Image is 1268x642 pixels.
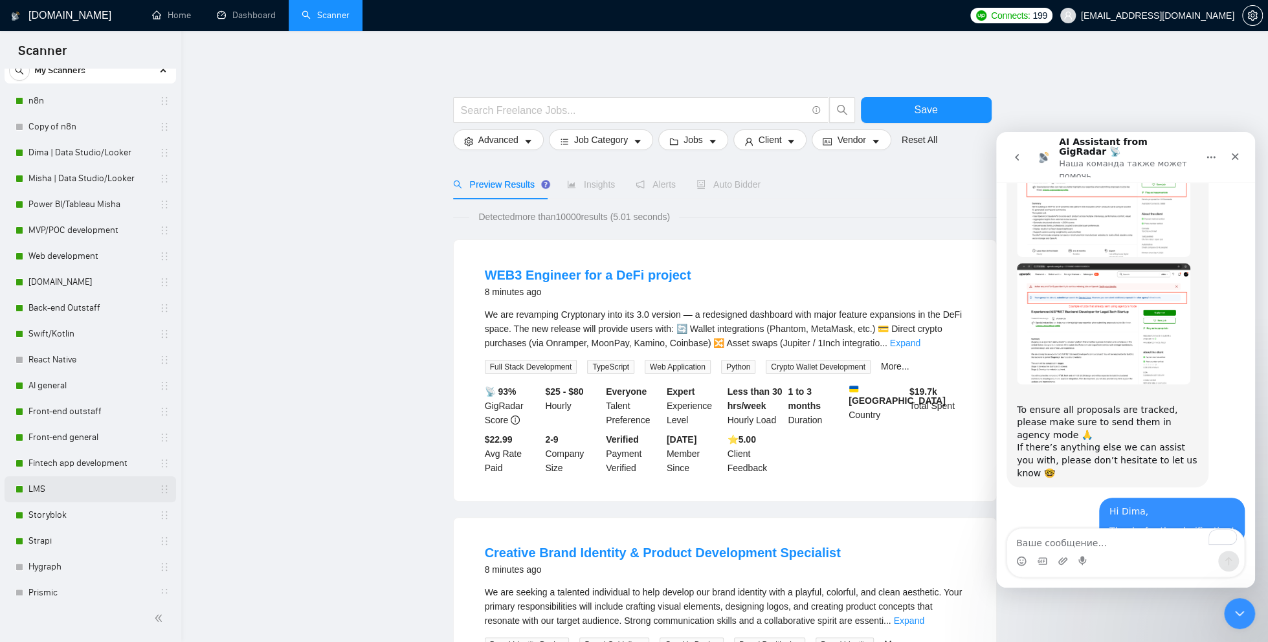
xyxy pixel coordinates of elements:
[9,60,30,81] button: search
[159,277,170,287] span: holder
[890,338,920,348] a: Expand
[453,129,544,150] button: settingAdvancedcaret-down
[587,360,634,374] span: TypeScript
[34,58,85,83] span: My Scanners
[976,10,986,21] img: upwork-logo.png
[786,137,795,146] span: caret-down
[28,269,151,295] a: [DOMAIN_NAME]
[511,415,520,425] span: info-circle
[485,307,965,350] div: We are revamping Cryptonary into its 3.0 version — a redesigned dashboard with major feature expa...
[759,133,782,147] span: Client
[1242,10,1263,21] a: setting
[28,140,151,166] a: Dima | Data Studio/Looker
[636,180,645,189] span: notification
[28,528,151,554] a: Strapi
[849,384,946,406] b: [GEOGRAPHIC_DATA]
[485,585,965,628] div: We are seeking a talented individual to help develop our brand identity with a playful, colorful,...
[823,137,832,146] span: idcard
[10,66,29,75] span: search
[485,284,691,300] div: 8 minutes ago
[603,432,664,475] div: Payment Verified
[485,587,962,626] span: We are seeking a talented individual to help develop our brand identity with a playful, colorful,...
[11,6,20,27] img: logo
[302,10,350,21] a: searchScanner
[217,10,276,21] a: dashboardDashboard
[725,432,786,475] div: Client Feedback
[8,41,77,69] span: Scanner
[28,476,151,502] a: LMS
[485,309,962,348] span: We are revamping Cryptonary into its 3.0 version — a redesigned dashboard with major feature expa...
[664,384,725,427] div: Experience Level
[482,432,543,475] div: Avg Rate Paid
[159,122,170,132] span: holder
[812,106,821,115] span: info-circle
[830,104,854,116] span: search
[667,434,696,445] b: [DATE]
[880,338,887,348] span: ...
[696,180,706,189] span: robot
[909,386,937,397] b: $ 19.7k
[28,502,151,528] a: Storyblok
[1224,598,1255,629] iframe: Intercom live chat
[159,355,170,365] span: holder
[28,450,151,476] a: Fintech app development
[28,580,151,606] a: Prismic
[485,434,513,445] b: $22.99
[708,137,717,146] span: caret-down
[829,97,855,123] button: search
[645,360,711,374] span: Web Application
[154,612,167,625] span: double-left
[28,321,151,347] a: Swift/Kotlin
[545,434,558,445] b: 2-9
[849,384,858,393] img: 🇺🇦
[159,148,170,158] span: holder
[159,406,170,417] span: holder
[453,179,546,190] span: Preview Results
[485,360,577,374] span: Full Stack Development
[846,384,907,427] div: Country
[482,384,543,427] div: GigRadar Score
[28,425,151,450] a: Front-end general
[812,129,891,150] button: idcardVendorcaret-down
[159,432,170,443] span: holder
[159,381,170,391] span: holder
[28,295,151,321] a: Back-end Outstaff
[485,386,517,397] b: 📡 93%
[785,384,846,427] div: Duration
[894,615,924,626] a: Expand
[542,432,603,475] div: Company Size
[837,133,865,147] span: Vendor
[1242,5,1263,26] button: setting
[991,8,1030,23] span: Connects:
[725,384,786,427] div: Hourly Load
[159,588,170,598] span: holder
[1032,8,1047,23] span: 199
[159,225,170,236] span: holder
[542,384,603,427] div: Hourly
[485,546,841,560] a: Creative Brand Identity & Product Development Specialist
[733,129,807,150] button: userClientcaret-down
[636,179,676,190] span: Alerts
[478,133,518,147] span: Advanced
[606,386,647,397] b: Everyone
[28,554,151,580] a: Hygraph
[684,133,703,147] span: Jobs
[1243,10,1262,21] span: setting
[159,329,170,339] span: holder
[567,180,576,189] span: area-chart
[788,386,821,411] b: 1 to 3 months
[728,434,756,445] b: ⭐️ 5.00
[159,173,170,184] span: holder
[606,434,639,445] b: Verified
[159,484,170,494] span: holder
